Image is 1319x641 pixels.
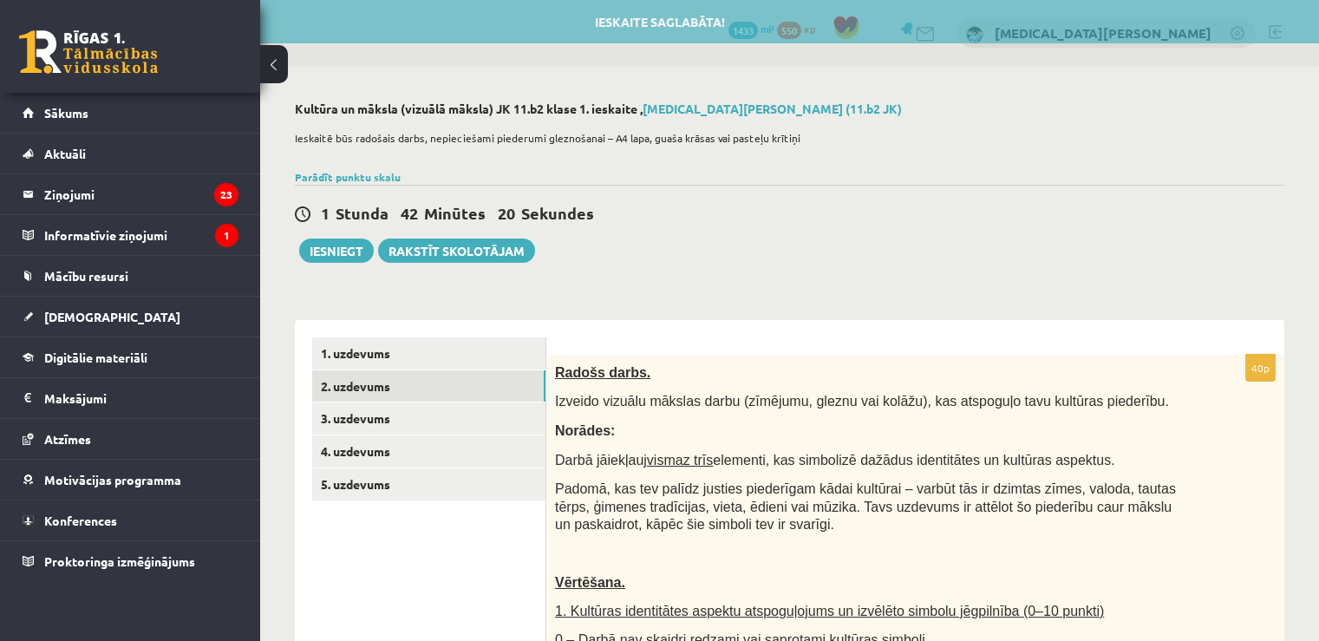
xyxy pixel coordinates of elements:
[44,378,238,418] legend: Maksājumi
[44,105,88,121] span: Sākums
[44,553,195,569] span: Proktoringa izmēģinājums
[312,402,545,435] a: 3. uzdevums
[215,224,238,247] i: 1
[643,101,902,116] a: [MEDICAL_DATA][PERSON_NAME] (11.b2 JK)
[312,337,545,370] a: 1. uzdevums
[23,256,238,296] a: Mācību resursi
[555,604,1104,618] span: 1. Kultūras identitātes aspektu atspoguļojums un izvēlēto simbolu jēgpilnība (0–10 punkti)
[312,370,545,402] a: 2. uzdevums
[555,453,1115,468] span: Darbā jāiekļauj elementi, kas simbolizē dažādus identitātes un kultūras aspektus.
[44,350,147,365] span: Digitālie materiāli
[23,419,238,459] a: Atzīmes
[44,309,180,324] span: [DEMOGRAPHIC_DATA]
[44,513,117,528] span: Konferences
[321,203,330,223] span: 1
[23,460,238,500] a: Motivācijas programma
[44,146,86,161] span: Aktuāli
[23,174,238,214] a: Ziņojumi23
[214,183,238,206] i: 23
[647,453,713,468] u: vismaz trīs
[312,435,545,468] a: 4. uzdevums
[498,203,515,223] span: 20
[44,268,128,284] span: Mācību resursi
[555,423,615,438] span: Norādes:
[555,394,1169,409] span: Izveido vizuālu mākslas darbu (zīmējumu, gleznu vai kolāžu), kas atspoguļo tavu kultūras piederību.
[44,215,238,255] legend: Informatīvie ziņojumi
[19,30,158,74] a: Rīgas 1. Tālmācības vidusskola
[299,239,374,263] button: Iesniegt
[555,575,625,590] span: Vērtēšana.
[521,203,594,223] span: Sekundes
[44,174,238,214] legend: Ziņojumi
[295,170,401,184] a: Parādīt punktu skalu
[23,541,238,581] a: Proktoringa izmēģinājums
[424,203,486,223] span: Minūtes
[378,239,535,263] a: Rakstīt skolotājam
[23,500,238,540] a: Konferences
[23,134,238,173] a: Aktuāli
[555,481,1176,532] span: Padomā, kas tev palīdz justies piederīgam kādai kultūrai – varbūt tās ir dzimtas zīmes, valoda, t...
[401,203,418,223] span: 42
[23,337,238,377] a: Digitālie materiāli
[336,203,389,223] span: Stunda
[295,101,1284,116] h2: Kultūra un māksla (vizuālā māksla) JK 11.b2 klase 1. ieskaite ,
[23,297,238,337] a: [DEMOGRAPHIC_DATA]
[1245,354,1276,382] p: 40p
[555,365,650,380] span: Radošs darbs.
[44,431,91,447] span: Atzīmes
[23,93,238,133] a: Sākums
[23,378,238,418] a: Maksājumi
[23,215,238,255] a: Informatīvie ziņojumi1
[312,468,545,500] a: 5. uzdevums
[295,130,1276,146] p: Ieskaitē būs radošais darbs, nepieciešami piederumi gleznošanai – A4 lapa, guaša krāsas vai paste...
[44,472,181,487] span: Motivācijas programma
